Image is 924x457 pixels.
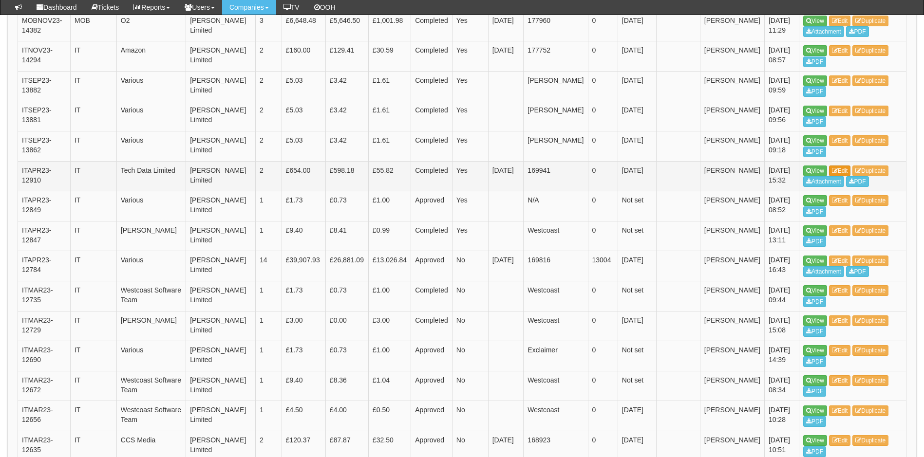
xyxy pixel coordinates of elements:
td: 1 [256,311,282,341]
td: ITSEP23-13862 [18,131,71,161]
td: £129.41 [325,41,368,72]
a: Duplicate [852,225,888,236]
td: [PERSON_NAME] [700,191,764,221]
td: £8.36 [325,371,368,401]
td: [PERSON_NAME] [700,251,764,281]
td: Not set [618,341,656,371]
a: View [803,16,827,26]
td: 3 [256,11,282,41]
td: Yes [452,11,488,41]
td: Westcoast [524,311,588,341]
td: [DATE] [618,131,656,161]
td: 0 [588,191,618,221]
td: £3.42 [325,71,368,101]
td: 177752 [524,41,588,72]
td: [PERSON_NAME] Limited [186,71,256,101]
td: IT [70,191,116,221]
td: ITAPR23-12910 [18,161,71,191]
td: ITSEP23-13882 [18,71,71,101]
td: 2 [256,71,282,101]
td: Yes [452,161,488,191]
td: £9.40 [282,221,325,251]
td: [PERSON_NAME] [700,101,764,131]
td: £1.00 [369,281,411,311]
a: View [803,256,827,266]
td: 2 [256,131,282,161]
td: [PERSON_NAME] Limited [186,131,256,161]
td: No [452,281,488,311]
td: Completed [411,311,453,341]
td: Westcoast Software Team [116,281,186,311]
td: 0 [588,371,618,401]
td: 177960 [524,11,588,41]
td: 0 [588,101,618,131]
a: Duplicate [852,405,888,416]
td: [PERSON_NAME] Limited [186,221,256,251]
a: View [803,75,827,86]
a: View [803,405,827,416]
td: £5.03 [282,101,325,131]
td: [PERSON_NAME] [700,11,764,41]
td: £1.61 [369,71,411,101]
td: Approved [411,341,453,371]
td: [DATE] [618,41,656,72]
td: No [452,401,488,431]
a: PDF [803,386,826,397]
td: 0 [588,161,618,191]
td: £3.42 [325,131,368,161]
a: Attachment [803,26,844,37]
a: Edit [829,16,851,26]
td: [PERSON_NAME] Limited [186,161,256,191]
td: [DATE] [488,41,524,72]
td: Westcoast [524,371,588,401]
a: Duplicate [852,165,888,176]
td: Completed [411,101,453,131]
td: 1 [256,281,282,311]
td: ITAPR23-12847 [18,221,71,251]
a: PDF [803,236,826,247]
td: [PERSON_NAME] Limited [186,41,256,72]
a: Duplicate [852,375,888,386]
td: Westcoast Software Team [116,371,186,401]
td: [PERSON_NAME] [700,281,764,311]
a: Duplicate [852,435,888,446]
td: IT [70,71,116,101]
td: £1.73 [282,281,325,311]
td: £6,648.48 [282,11,325,41]
a: Edit [829,75,851,86]
a: View [803,435,827,446]
a: Edit [829,256,851,266]
a: Edit [829,315,851,326]
td: £26,881.09 [325,251,368,281]
td: Various [116,251,186,281]
td: [PERSON_NAME] Limited [186,341,256,371]
td: IT [70,131,116,161]
td: ITMAR23-12656 [18,401,71,431]
a: Duplicate [852,345,888,356]
td: £3.00 [369,311,411,341]
a: View [803,165,827,176]
td: IT [70,251,116,281]
td: 169816 [524,251,588,281]
td: Completed [411,71,453,101]
td: [PERSON_NAME] Limited [186,281,256,311]
a: Edit [829,135,851,146]
td: [PERSON_NAME] [700,71,764,101]
td: Yes [452,191,488,221]
td: 2 [256,41,282,72]
a: PDF [803,116,826,127]
td: Amazon [116,41,186,72]
td: [PERSON_NAME] Limited [186,251,256,281]
td: Yes [452,101,488,131]
td: ITMAR23-12735 [18,281,71,311]
a: View [803,106,827,116]
td: £13,026.84 [369,251,411,281]
td: [PERSON_NAME] [116,311,186,341]
td: Various [116,71,186,101]
td: [DATE] [618,311,656,341]
td: [PERSON_NAME] [524,71,588,101]
td: Completed [411,281,453,311]
td: [DATE] 09:18 [764,131,799,161]
td: [PERSON_NAME] [700,311,764,341]
td: [DATE] 10:28 [764,401,799,431]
